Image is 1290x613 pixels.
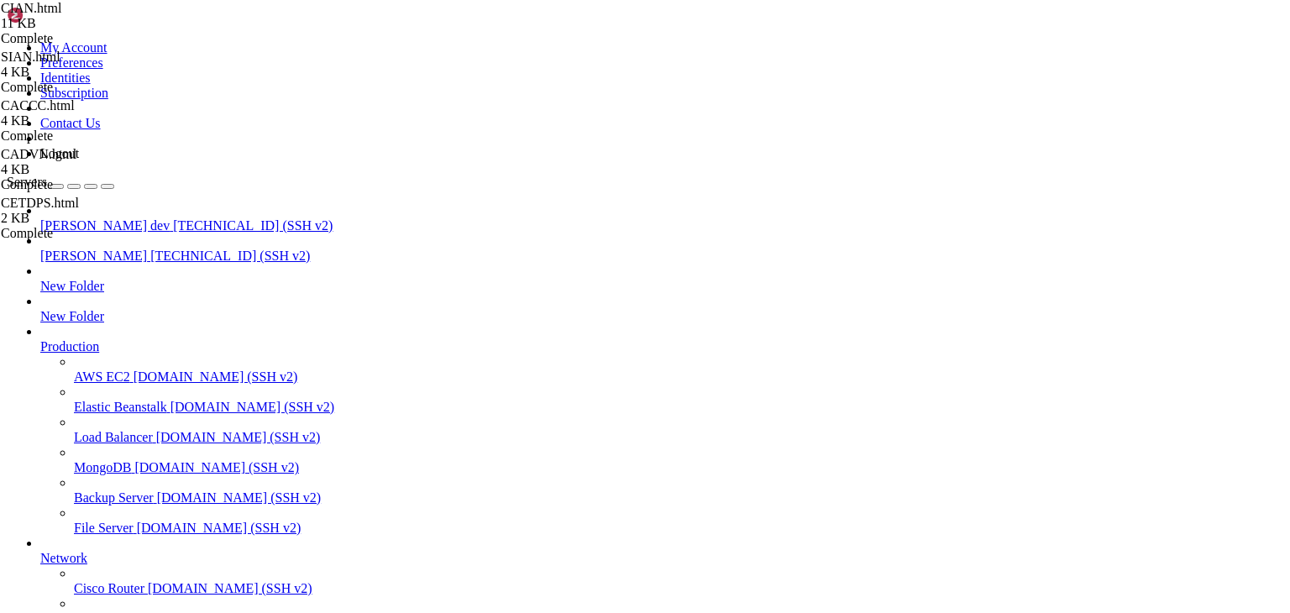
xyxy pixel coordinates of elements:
div: Complete [1,31,169,46]
div: 4 KB [1,113,169,128]
div: (35, 5) [254,78,261,92]
span: mypktqcdkx@1002212 ~/public_html $ [7,78,235,92]
div: 4 KB [1,162,169,177]
span: CIAN.html [1,1,169,31]
span: SIAN.html [1,50,60,64]
span: [DATE]: [7,21,54,34]
span: [ /home/[DOMAIN_NAME][URL] ] [114,35,302,49]
span: CETDPS.html [1,196,79,210]
div: Complete [1,80,169,95]
span: SIAN.html [1,50,169,80]
span: WebLogs: [7,50,60,63]
span: CADVN.html [1,147,76,161]
span: CACCC.html [1,98,169,128]
div: 2 KB [1,211,169,226]
span: [ /home/[DOMAIN_NAME][URL] ] [114,50,302,63]
span: CACCC.html [1,98,75,113]
div: Complete [1,128,169,144]
div: Complete [1,177,169,192]
span: CADVN.html [1,147,169,177]
div: Complete [1,226,169,241]
div: 11 KB [1,16,169,31]
span: WebRoot: [7,35,60,49]
span: [ [DATE] ] [121,21,188,34]
div: 4 KB [1,65,169,80]
span: CIAN.html [1,1,61,15]
span: CETDPS.html [1,196,169,226]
